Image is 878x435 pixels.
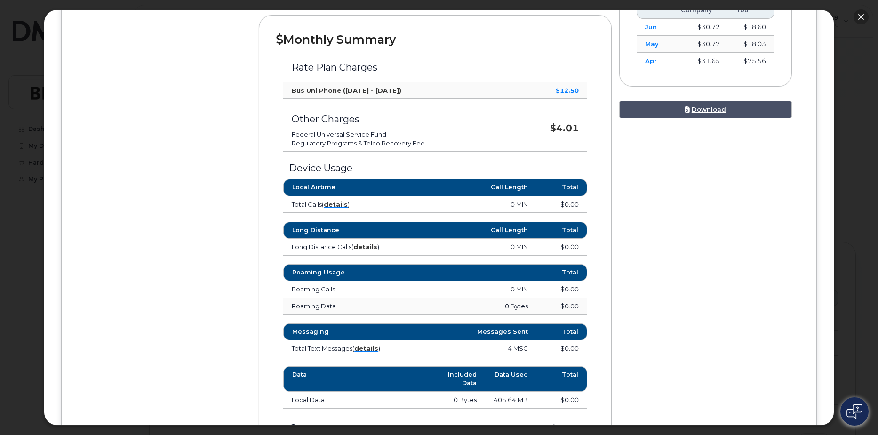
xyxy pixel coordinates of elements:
span: ( ) [352,345,380,352]
th: Included Data [435,366,486,392]
th: Data Used [485,366,536,392]
th: Total [536,323,587,340]
td: Roaming Calls [283,281,410,298]
td: Roaming Data [283,298,410,315]
td: $0.00 [536,340,587,357]
td: Local Data [283,392,435,409]
td: $0.00 [536,392,587,409]
td: $0.00 [536,281,587,298]
img: Open chat [846,404,862,419]
h3: Taxes [292,423,399,429]
td: Total Text Messages [283,340,410,357]
td: 405.64 MB [485,392,536,409]
a: details [354,345,378,352]
td: 0 MIN [410,281,536,298]
td: 0 Bytes [435,392,486,409]
th: Total [536,366,587,392]
h3: $2.15 [415,424,579,434]
td: 0 Bytes [410,298,536,315]
th: Messages Sent [410,323,536,340]
th: Messaging [283,323,410,340]
th: Data [283,366,435,392]
td: 4 MSG [410,340,536,357]
td: $0.00 [536,298,587,315]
